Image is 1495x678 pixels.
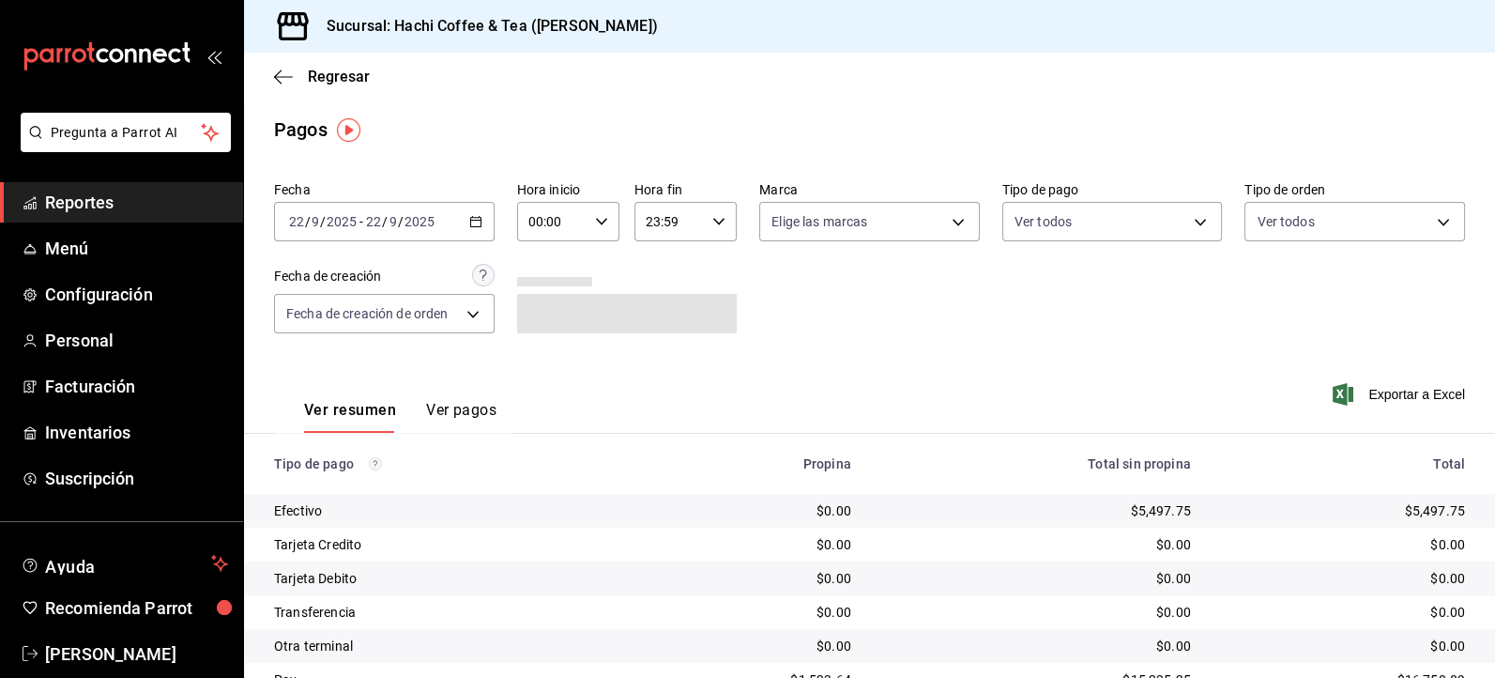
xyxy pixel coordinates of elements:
[274,183,495,196] label: Fecha
[45,420,228,445] span: Inventarios
[1014,212,1072,231] span: Ver todos
[304,401,496,433] div: navigation tabs
[274,267,381,286] div: Fecha de creación
[1221,535,1465,554] div: $0.00
[308,68,370,85] span: Regresar
[1221,456,1465,471] div: Total
[649,603,850,622] div: $0.00
[274,456,619,471] div: Tipo de pago
[274,637,619,655] div: Otra terminal
[771,212,867,231] span: Elige las marcas
[320,214,326,229] span: /
[649,637,850,655] div: $0.00
[881,535,1191,554] div: $0.00
[45,552,204,575] span: Ayuda
[326,214,358,229] input: ----
[288,214,305,229] input: --
[286,304,448,323] span: Fecha de creación de orden
[404,214,435,229] input: ----
[206,49,221,64] button: open_drawer_menu
[1221,569,1465,588] div: $0.00
[21,113,231,152] button: Pregunta a Parrot AI
[45,328,228,353] span: Personal
[389,214,398,229] input: --
[274,535,619,554] div: Tarjeta Credito
[369,457,382,470] svg: Los pagos realizados con Pay y otras terminales son montos brutos.
[274,116,328,144] div: Pagos
[337,118,360,142] img: Tooltip marker
[1244,183,1465,196] label: Tipo de orden
[365,214,382,229] input: --
[426,401,496,433] button: Ver pagos
[759,183,980,196] label: Marca
[1221,637,1465,655] div: $0.00
[274,569,619,588] div: Tarjeta Debito
[13,136,231,156] a: Pregunta a Parrot AI
[45,595,228,621] span: Recomienda Parrot
[881,637,1191,655] div: $0.00
[45,466,228,491] span: Suscripción
[45,190,228,215] span: Reportes
[649,535,850,554] div: $0.00
[305,214,311,229] span: /
[1257,212,1314,231] span: Ver todos
[312,15,658,38] h3: Sucursal: Hachi Coffee & Tea ([PERSON_NAME])
[359,214,363,229] span: -
[517,183,619,196] label: Hora inicio
[45,641,228,667] span: [PERSON_NAME]
[274,501,619,520] div: Efectivo
[398,214,404,229] span: /
[45,374,228,399] span: Facturación
[881,456,1191,471] div: Total sin propina
[1336,383,1465,406] button: Exportar a Excel
[649,569,850,588] div: $0.00
[304,401,396,433] button: Ver resumen
[382,214,388,229] span: /
[881,501,1191,520] div: $5,497.75
[45,236,228,261] span: Menú
[1002,183,1223,196] label: Tipo de pago
[1221,501,1465,520] div: $5,497.75
[649,456,850,471] div: Propina
[881,603,1191,622] div: $0.00
[274,603,619,622] div: Transferencia
[881,569,1191,588] div: $0.00
[45,282,228,307] span: Configuración
[51,123,202,143] span: Pregunta a Parrot AI
[274,68,370,85] button: Regresar
[649,501,850,520] div: $0.00
[311,214,320,229] input: --
[1221,603,1465,622] div: $0.00
[634,183,737,196] label: Hora fin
